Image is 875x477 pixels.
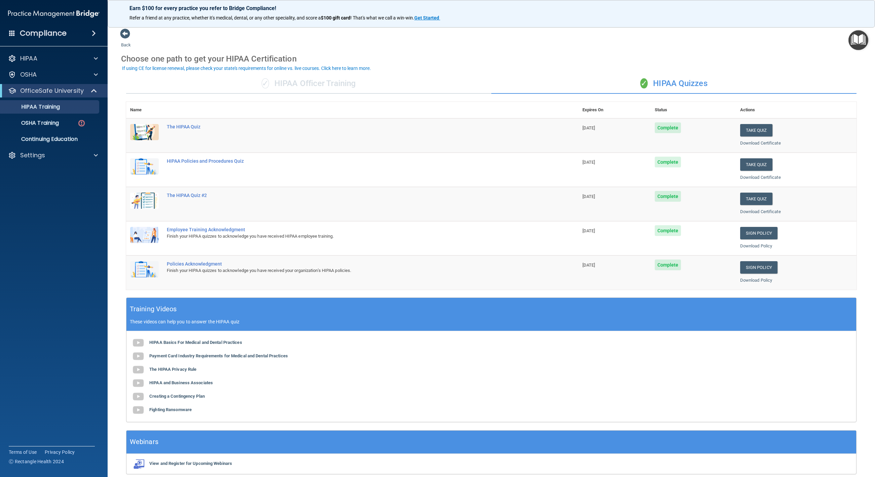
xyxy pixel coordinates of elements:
th: Status [651,102,736,118]
span: ✓ [640,78,648,88]
div: Finish your HIPAA quizzes to acknowledge you have received your organization’s HIPAA policies. [167,267,545,275]
b: Creating a Contingency Plan [149,394,205,399]
span: [DATE] [582,263,595,268]
img: gray_youtube_icon.38fcd6cc.png [131,376,145,390]
p: OfficeSafe University [20,87,84,95]
span: Complete [655,260,681,270]
b: Payment Card Industry Requirements for Medical and Dental Practices [149,353,288,358]
b: The HIPAA Privacy Rule [149,367,196,372]
h4: Compliance [20,29,67,38]
span: [DATE] [582,228,595,233]
span: Complete [655,191,681,202]
img: gray_youtube_icon.38fcd6cc.png [131,390,145,403]
div: HIPAA Quizzes [491,74,857,94]
a: OfficeSafe University [8,87,98,95]
div: Employee Training Acknowledgment [167,227,545,232]
img: gray_youtube_icon.38fcd6cc.png [131,363,145,376]
a: Download Certificate [740,141,781,146]
img: PMB logo [8,7,100,21]
p: Earn $100 for every practice you refer to Bridge Compliance! [129,5,853,11]
span: [DATE] [582,125,595,130]
button: Take Quiz [740,124,772,136]
a: Sign Policy [740,261,777,274]
button: If using CE for license renewal, please check your state's requirements for online vs. live cours... [121,65,372,72]
h5: Training Videos [130,303,177,315]
span: Complete [655,122,681,133]
a: Download Policy [740,278,772,283]
a: Back [121,34,131,47]
img: danger-circle.6113f641.png [77,119,86,127]
div: The HIPAA Quiz #2 [167,193,545,198]
a: OSHA [8,71,98,79]
strong: Get Started [414,15,439,21]
div: The HIPAA Quiz [167,124,545,129]
div: If using CE for license renewal, please check your state's requirements for online vs. live cours... [122,66,371,71]
img: webinarIcon.c7ebbf15.png [131,459,145,469]
p: These videos can help you to answer the HIPAA quiz [130,319,853,324]
span: Refer a friend at any practice, whether it's medical, dental, or any other speciality, and score a [129,15,321,21]
p: OSHA [20,71,37,79]
a: Download Certificate [740,209,781,214]
a: Terms of Use [9,449,37,455]
span: ✓ [262,78,269,88]
span: [DATE] [582,194,595,199]
img: gray_youtube_icon.38fcd6cc.png [131,403,145,417]
div: HIPAA Policies and Procedures Quiz [167,158,545,164]
a: HIPAA [8,54,98,63]
b: View and Register for Upcoming Webinars [149,461,232,466]
span: ! That's what we call a win-win. [350,15,414,21]
p: Settings [20,151,45,159]
h5: Webinars [130,436,158,448]
th: Expires On [578,102,651,118]
th: Actions [736,102,857,118]
span: Complete [655,157,681,167]
div: Policies Acknowledgment [167,261,545,267]
span: Ⓒ Rectangle Health 2024 [9,458,64,465]
div: HIPAA Officer Training [126,74,491,94]
b: HIPAA and Business Associates [149,380,213,385]
b: Fighting Ransomware [149,407,192,412]
p: OSHA Training [4,120,59,126]
a: Get Started [414,15,440,21]
span: Complete [655,225,681,236]
p: Continuing Education [4,136,96,143]
div: Choose one path to get your HIPAA Certification [121,49,862,69]
img: gray_youtube_icon.38fcd6cc.png [131,350,145,363]
a: Settings [8,151,98,159]
span: [DATE] [582,160,595,165]
button: Take Quiz [740,193,772,205]
strong: $100 gift card [321,15,350,21]
b: HIPAA Basics For Medical and Dental Practices [149,340,242,345]
a: Sign Policy [740,227,777,239]
a: Download Policy [740,243,772,248]
button: Take Quiz [740,158,772,171]
div: Finish your HIPAA quizzes to acknowledge you have received HIPAA employee training. [167,232,545,240]
a: Download Certificate [740,175,781,180]
img: gray_youtube_icon.38fcd6cc.png [131,336,145,350]
a: Privacy Policy [45,449,75,455]
th: Name [126,102,163,118]
p: HIPAA [20,54,37,63]
p: HIPAA Training [4,104,60,110]
button: Open Resource Center [848,30,868,50]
